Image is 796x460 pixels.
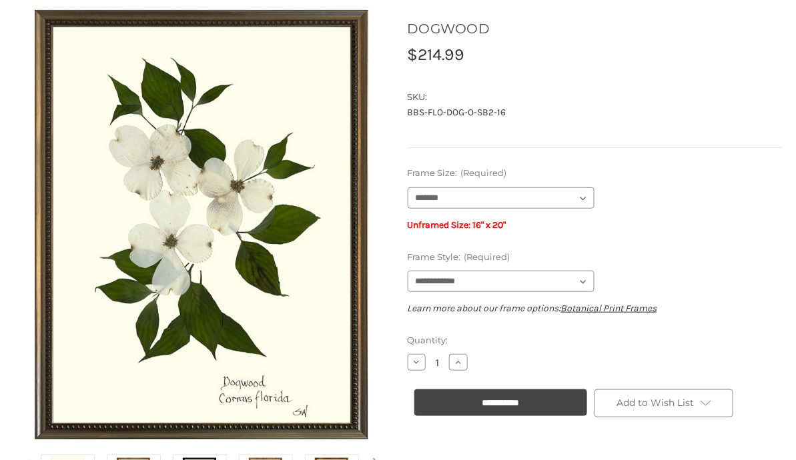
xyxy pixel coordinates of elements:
[408,105,783,119] dd: BBS-FLO-DOG-O-SB2-16
[408,301,783,315] p: Learn more about our frame options:
[561,303,657,314] a: Botanical Print Frames
[464,251,510,262] small: (Required)
[408,91,779,104] dt: SKU:
[408,45,465,64] span: $214.99
[594,389,733,417] a: Add to Wish List
[408,334,783,347] label: Quantity:
[408,218,783,232] p: Unframed Size: 16" x 20"
[408,19,783,39] h1: DOGWOOD
[408,167,783,180] label: Frame Size:
[460,167,506,178] small: (Required)
[408,251,783,264] label: Frame Style:
[617,397,694,409] span: Add to Wish List
[35,5,368,444] img: Unframed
